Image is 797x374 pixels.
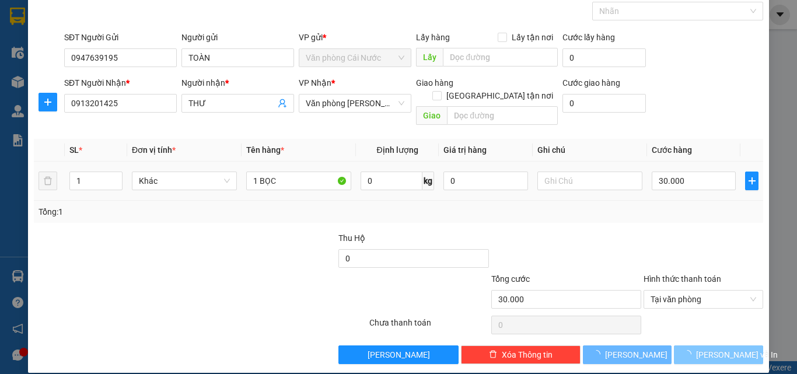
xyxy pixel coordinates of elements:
span: Định lượng [376,145,418,155]
button: [PERSON_NAME] [338,345,458,364]
span: Cước hàng [652,145,692,155]
span: Giao hàng [416,78,453,88]
span: [PERSON_NAME] và In [696,348,778,361]
input: Ghi Chú [537,172,642,190]
label: Cước lấy hàng [562,33,615,42]
span: plus [39,97,57,107]
li: 85 [PERSON_NAME] [5,26,222,40]
label: Cước giao hàng [562,78,620,88]
div: VP gửi [299,31,411,44]
span: Tổng cước [491,274,530,284]
button: [PERSON_NAME] [583,345,672,364]
span: Lấy tận nơi [507,31,558,44]
span: Khác [139,172,230,190]
span: Giá trị hàng [443,145,487,155]
button: plus [745,172,758,190]
div: SĐT Người Nhận [64,76,177,89]
b: GỬI : Văn phòng Cái Nước [5,73,195,92]
input: Dọc đường [443,48,558,67]
span: VP Nhận [299,78,331,88]
div: Người nhận [181,76,294,89]
button: deleteXóa Thông tin [461,345,581,364]
div: SĐT Người Gửi [64,31,177,44]
div: Người gửi [181,31,294,44]
span: Tại văn phòng [651,291,756,308]
input: 0 [443,172,527,190]
button: delete [39,172,57,190]
span: phone [67,43,76,52]
span: environment [67,28,76,37]
span: [PERSON_NAME] [605,348,667,361]
label: Hình thức thanh toán [644,274,721,284]
span: loading [592,350,605,358]
span: Tên hàng [246,145,284,155]
span: delete [489,350,497,359]
span: Lấy [416,48,443,67]
span: Xóa Thông tin [502,348,553,361]
span: [PERSON_NAME] [368,348,430,361]
span: Lấy hàng [416,33,450,42]
input: Cước lấy hàng [562,48,646,67]
span: plus [746,176,758,186]
button: [PERSON_NAME] và In [674,345,763,364]
div: Tổng: 1 [39,205,309,218]
span: [GEOGRAPHIC_DATA] tận nơi [442,89,558,102]
b: [PERSON_NAME] [67,8,165,22]
span: Văn phòng Hồ Chí Minh [306,95,404,112]
span: kg [422,172,434,190]
span: SL [69,145,79,155]
th: Ghi chú [533,139,647,162]
input: Dọc đường [447,106,558,125]
span: loading [683,350,696,358]
span: Đơn vị tính [132,145,176,155]
button: plus [39,93,57,111]
span: Văn phòng Cái Nước [306,49,404,67]
input: VD: Bàn, Ghế [246,172,351,190]
div: Chưa thanh toán [368,316,490,337]
span: Giao [416,106,447,125]
li: 02839.63.63.63 [5,40,222,55]
input: Cước giao hàng [562,94,646,113]
span: Thu Hộ [338,233,365,243]
span: user-add [278,99,287,108]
